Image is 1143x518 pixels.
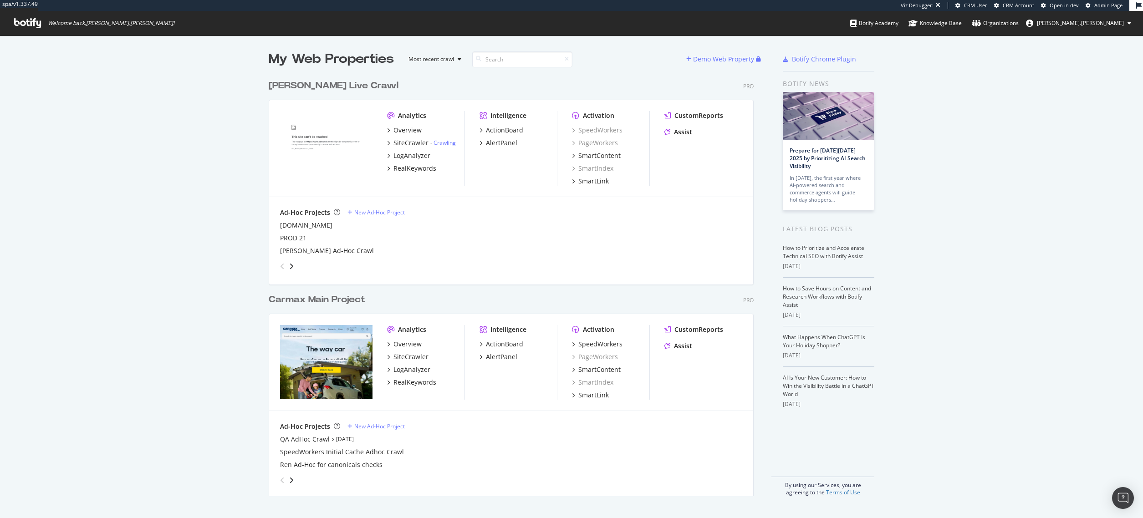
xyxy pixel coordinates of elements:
[354,422,405,430] div: New Ad-Hoc Project
[972,19,1019,28] div: Organizations
[280,208,330,217] div: Ad-Hoc Projects
[280,447,404,457] div: SpeedWorkers Initial Cache Adhoc Crawl
[387,352,429,361] a: SiteCrawler
[783,262,874,270] div: [DATE]
[486,352,517,361] div: AlertPanel
[393,365,430,374] div: LogAnalyzer
[288,476,295,485] div: angle-right
[783,244,864,260] a: How to Prioritize and Accelerate Technical SEO with Botify Assist
[972,11,1019,36] a: Organizations
[1003,2,1034,9] span: CRM Account
[783,351,874,360] div: [DATE]
[393,138,429,147] div: SiteCrawler
[276,473,288,488] div: angle-left
[674,325,723,334] div: CustomReports
[472,51,572,67] input: Search
[480,126,523,135] a: ActionBoard
[398,111,426,120] div: Analytics
[572,177,609,186] a: SmartLink
[269,79,398,92] div: [PERSON_NAME] Live Crawl
[408,56,454,62] div: Most recent crawl
[771,477,874,496] div: By using our Services, you are agreeing to the
[347,208,405,216] a: New Ad-Hoc Project
[572,164,613,173] a: SmartIndex
[269,293,369,306] a: Carmax Main Project
[48,20,174,27] span: Welcome back, [PERSON_NAME].[PERSON_NAME] !
[901,2,934,9] div: Viz Debugger:
[387,378,436,387] a: RealKeywords
[280,234,306,243] div: PROD 21
[387,126,422,135] a: Overview
[401,52,465,66] button: Most recent crawl
[693,55,754,64] div: Demo Web Property
[674,341,692,350] div: Assist
[790,147,866,170] a: Prepare for [DATE][DATE] 2025 by Prioritizing AI Search Visibility
[664,127,692,137] a: Assist
[280,422,330,431] div: Ad-Hoc Projects
[276,259,288,274] div: angle-left
[387,164,436,173] a: RealKeywords
[783,311,874,319] div: [DATE]
[269,293,365,306] div: Carmax Main Project
[288,262,295,271] div: angle-right
[850,19,898,28] div: Botify Academy
[280,246,374,255] a: [PERSON_NAME] Ad-Hoc Crawl
[1019,16,1138,30] button: [PERSON_NAME].[PERSON_NAME]
[393,126,422,135] div: Overview
[393,378,436,387] div: RealKeywords
[480,138,517,147] a: AlertPanel
[393,151,430,160] div: LogAnalyzer
[578,177,609,186] div: SmartLink
[572,138,618,147] a: PageWorkers
[1094,2,1123,9] span: Admin Page
[354,208,405,216] div: New Ad-Hoc Project
[964,2,987,9] span: CRM User
[578,151,621,160] div: SmartContent
[280,435,330,444] a: QA AdHoc Crawl
[572,126,623,135] a: SpeedWorkers
[398,325,426,334] div: Analytics
[387,151,430,160] a: LogAnalyzer
[486,340,523,349] div: ActionBoard
[269,50,394,68] div: My Web Properties
[572,151,621,160] a: SmartContent
[790,174,867,203] div: In [DATE], the first year where AI-powered search and commerce agents will guide holiday shoppers…
[393,340,422,349] div: Overview
[572,365,621,374] a: SmartContent
[434,139,456,147] a: Crawling
[280,325,372,399] img: carmax.com
[783,400,874,408] div: [DATE]
[480,340,523,349] a: ActionBoard
[387,138,456,147] a: SiteCrawler- Crawling
[783,333,865,349] a: What Happens When ChatGPT Is Your Holiday Shopper?
[572,352,618,361] a: PageWorkers
[1037,19,1124,27] span: laura.giuliari
[486,126,523,135] div: ActionBoard
[743,296,754,304] div: Pro
[269,68,761,496] div: grid
[578,391,609,400] div: SmartLink
[783,79,874,89] div: Botify news
[1041,2,1079,9] a: Open in dev
[686,55,756,63] a: Demo Web Property
[908,19,962,28] div: Knowledge Base
[572,378,613,387] div: SmartIndex
[280,221,332,230] div: [DOMAIN_NAME]
[280,460,383,469] a: Ren Ad-Hoc for canonicals checks
[674,127,692,137] div: Assist
[955,2,987,9] a: CRM User
[664,341,692,350] a: Assist
[578,365,621,374] div: SmartContent
[664,111,723,120] a: CustomReports
[1050,2,1079,9] span: Open in dev
[572,391,609,400] a: SmartLink
[994,2,1034,9] a: CRM Account
[269,79,402,92] a: [PERSON_NAME] Live Crawl
[1086,2,1123,9] a: Admin Page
